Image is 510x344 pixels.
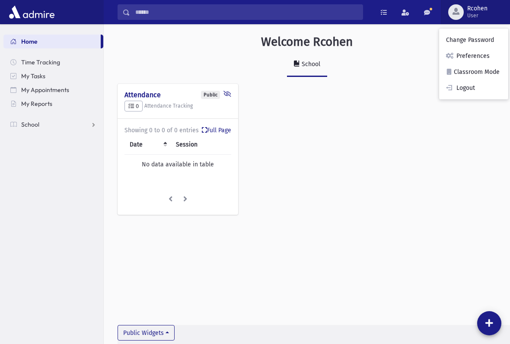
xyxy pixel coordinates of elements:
[202,126,231,135] a: Full Page
[21,100,52,108] span: My Reports
[7,3,57,21] img: AdmirePro
[124,155,231,175] td: No data available in table
[124,91,231,99] h4: Attendance
[3,83,103,97] a: My Appointments
[201,91,220,99] div: Public
[467,5,488,12] span: Rcohen
[3,69,103,83] a: My Tasks
[3,35,101,48] a: Home
[439,80,508,96] a: Logout
[118,325,175,341] button: Public Widgets
[439,32,508,48] a: Change Password
[124,101,231,112] h5: Attendance Tracking
[3,55,103,69] a: Time Tracking
[124,126,231,135] div: Showing 0 to 0 of 0 entries
[171,135,231,155] th: Session
[130,4,363,20] input: Search
[300,61,320,68] div: School
[21,38,38,45] span: Home
[124,101,143,112] button: 0
[21,86,69,94] span: My Appointments
[128,103,139,109] span: 0
[124,135,171,155] th: Date
[21,58,60,66] span: Time Tracking
[287,53,327,77] a: School
[3,97,103,111] a: My Reports
[21,121,39,128] span: School
[467,12,488,19] span: User
[439,48,508,64] a: Preferences
[439,64,508,80] a: Classroom Mode
[261,35,353,49] h3: Welcome Rcohen
[21,72,45,80] span: My Tasks
[3,118,103,131] a: School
